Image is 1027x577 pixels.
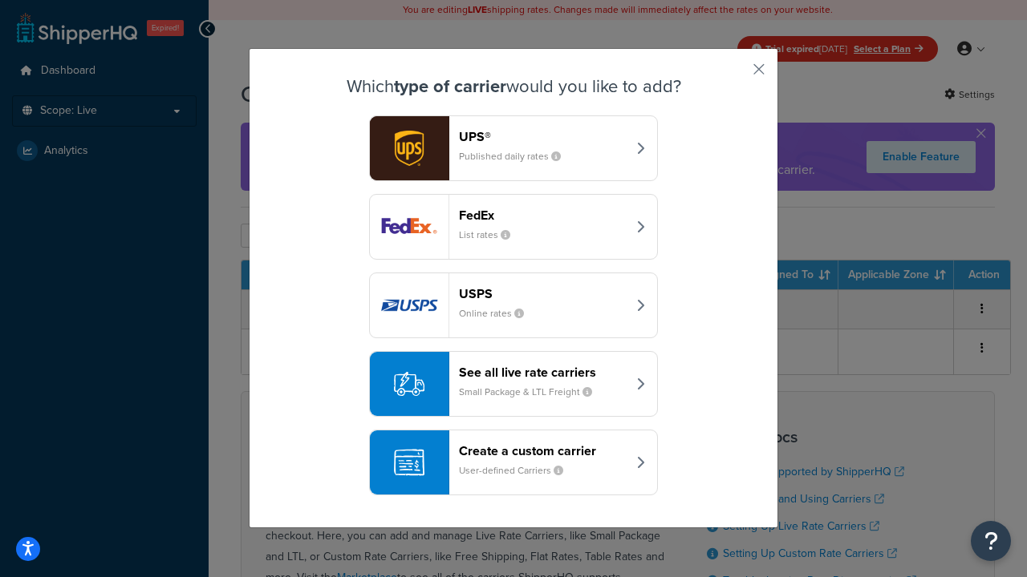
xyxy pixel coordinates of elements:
img: usps logo [370,273,449,337]
header: UPS® [459,129,627,144]
small: Small Package & LTL Freight [459,385,605,399]
button: Create a custom carrierUser-defined Carriers [369,430,658,495]
img: fedEx logo [370,195,449,259]
button: ups logoUPS®Published daily rates [369,115,658,181]
header: See all live rate carriers [459,365,627,380]
small: List rates [459,228,523,242]
header: FedEx [459,208,627,223]
button: fedEx logoFedExList rates [369,194,658,260]
button: See all live rate carriersSmall Package & LTL Freight [369,351,658,417]
small: User-defined Carriers [459,463,576,478]
small: Online rates [459,306,537,321]
header: USPS [459,286,627,301]
header: Create a custom carrier [459,443,627,458]
button: usps logoUSPSOnline rates [369,272,658,338]
button: Open Resource Center [971,521,1011,561]
img: icon-carrier-liverate-becf4550.svg [394,369,424,399]
strong: type of carrier [394,73,506,99]
small: Published daily rates [459,149,574,163]
h3: Which would you like to add? [290,77,737,96]
img: ups logo [370,116,449,180]
img: icon-carrier-custom-c93b8a24.svg [394,447,424,478]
